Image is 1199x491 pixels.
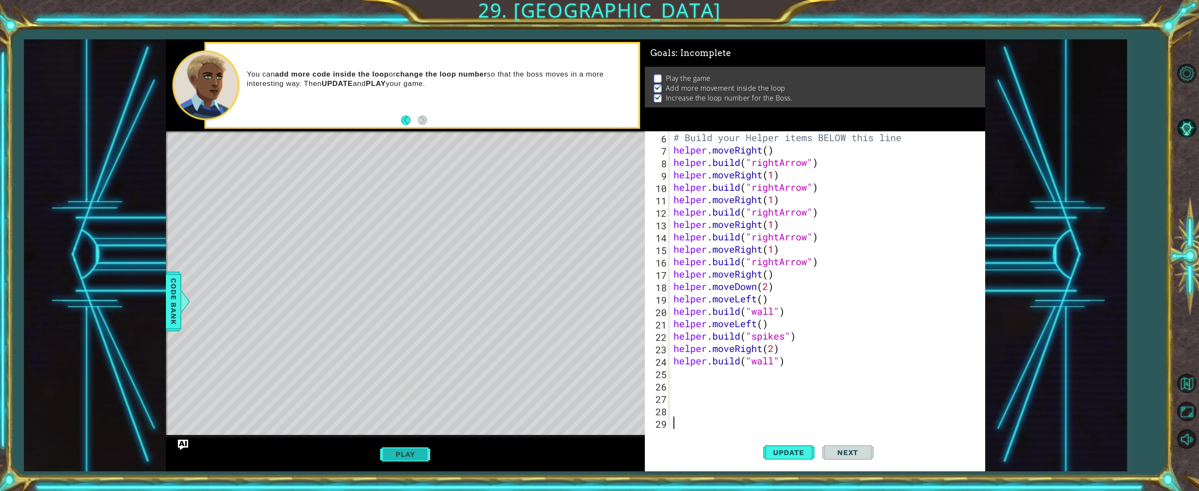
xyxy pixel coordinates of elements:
[647,319,669,331] div: 21
[647,244,669,257] div: 15
[666,74,711,83] p: Play the game
[765,448,813,457] span: Update
[763,436,815,470] button: Update
[647,294,669,306] div: 19
[647,356,669,368] div: 24
[647,170,669,182] div: 9
[647,306,669,319] div: 20
[650,48,731,59] span: Goals
[647,157,669,170] div: 8
[647,418,669,430] div: 29
[647,195,669,207] div: 11
[647,133,669,145] div: 6
[1174,426,1199,451] button: Mute
[366,80,386,88] strong: PLAY
[647,331,669,343] div: 22
[275,70,389,78] strong: add more code inside the loop
[647,145,669,157] div: 7
[647,182,669,195] div: 10
[1174,371,1199,396] button: Back to Map
[647,257,669,269] div: 16
[247,70,632,89] p: You can or so that the boss moves in a more interesting way. Then and your game.
[654,83,662,90] img: Check mark for checkbox
[666,93,793,103] p: Increase the loop number for the Boss.
[647,281,669,294] div: 18
[822,436,874,470] button: Next
[167,275,180,328] span: Code Bank
[676,48,731,58] span: : Incomplete
[1174,370,1199,398] a: Back to Map
[647,381,669,393] div: 26
[666,83,786,93] p: Add more movement inside the loop
[654,93,662,100] img: Check mark for checkbox
[647,207,669,219] div: 12
[647,393,669,405] div: 27
[1174,399,1199,424] button: Maximize Browser
[647,232,669,244] div: 14
[1174,61,1199,86] button: Level Options
[647,368,669,381] div: 25
[647,343,669,356] div: 23
[396,70,487,78] strong: change the loop number
[829,448,867,457] span: Next
[1174,116,1199,141] button: AI Hint
[647,219,669,232] div: 13
[418,115,427,125] button: Next
[178,440,188,450] button: Ask AI
[322,80,353,88] strong: UPDATE
[647,269,669,281] div: 17
[647,405,669,418] div: 28
[401,115,418,125] button: Back
[380,446,430,462] button: Play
